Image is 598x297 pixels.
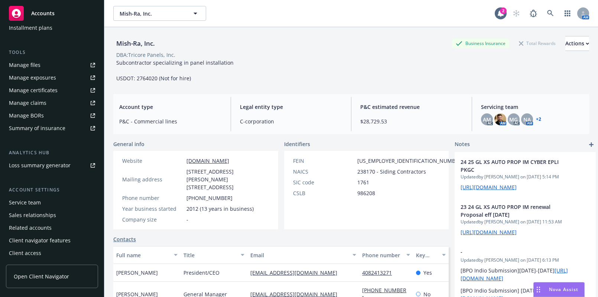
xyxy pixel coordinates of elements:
[183,251,237,259] div: Title
[293,189,354,197] div: CSLB
[6,209,98,221] a: Sales relationships
[6,235,98,246] a: Client navigator features
[6,3,98,24] a: Accounts
[122,194,183,202] div: Phone number
[9,247,41,259] div: Client access
[543,6,558,21] a: Search
[116,59,234,82] span: Subcontractor specializing in panel installation USDOT: 2764020 (Not for hire)
[186,194,233,202] span: [PHONE_NUMBER]
[122,175,183,183] div: Mailing address
[9,222,52,234] div: Related accounts
[6,59,98,71] a: Manage files
[122,216,183,223] div: Company size
[6,97,98,109] a: Manage claims
[461,267,590,282] p: [BPO Indio Submission][DATE]-[DATE]
[284,140,310,148] span: Identifiers
[481,103,584,111] span: Servicing team
[509,6,524,21] a: Start snowing
[9,122,65,134] div: Summary of insurance
[523,116,531,123] span: NA
[9,197,41,209] div: Service team
[455,140,470,149] span: Notes
[6,122,98,134] a: Summary of insurance
[536,117,541,122] a: +2
[500,7,507,14] div: 2
[6,159,98,171] a: Loss summary generator
[113,246,181,264] button: Full name
[549,286,578,293] span: Nova Assist
[31,10,55,16] span: Accounts
[509,116,518,123] span: MG
[461,203,571,219] span: 23 24 GL XS AUTO PROP IM renewal Proposal eff [DATE]
[461,229,517,236] a: [URL][DOMAIN_NAME]
[6,222,98,234] a: Related accounts
[250,269,343,276] a: [EMAIL_ADDRESS][DOMAIN_NAME]
[293,157,354,165] div: FEIN
[6,247,98,259] a: Client access
[181,246,248,264] button: Title
[357,178,369,186] span: 1761
[186,216,188,223] span: -
[240,117,342,125] span: C-corporation
[6,197,98,209] a: Service team
[362,269,398,276] a: 4082413271
[14,272,69,280] span: Open Client Navigator
[455,152,596,197] div: 24 25 GL XS AUTO PROP IM CYBER EPLI PKGCUpdatedby [PERSON_NAME] on [DATE] 5:14 PM[URL][DOMAIN_NAME]
[9,235,71,246] div: Client navigator features
[461,184,517,191] a: [URL][DOMAIN_NAME]
[360,103,463,111] span: P&C estimated revenue
[113,235,136,243] a: Contacts
[565,36,589,51] div: Actions
[362,251,402,259] div: Phone number
[461,248,571,256] span: -
[534,283,543,297] div: Drag to move
[116,269,158,277] span: [PERSON_NAME]
[455,197,596,242] div: 23 24 GL XS AUTO PROP IM renewal Proposal eff [DATE]Updatedby [PERSON_NAME] on [DATE] 11:53 AM[UR...
[587,140,596,149] a: add
[113,39,158,48] div: Mish-Ra, Inc.
[461,158,571,174] span: 24 25 GL XS AUTO PROP IM CYBER EPLI PKGC
[533,282,585,297] button: Nova Assist
[9,72,56,84] div: Manage exposures
[483,116,491,123] span: AM
[461,174,590,180] span: Updated by [PERSON_NAME] on [DATE] 5:14 PM
[515,39,559,48] div: Total Rewards
[9,110,44,122] div: Manage BORs
[357,189,375,197] span: 986208
[423,269,432,277] span: Yes
[186,168,269,191] span: [STREET_ADDRESS][PERSON_NAME] [STREET_ADDRESS]
[526,6,541,21] a: Report a Bug
[293,178,354,186] div: SIC code
[6,49,98,56] div: Tools
[186,205,254,213] span: 2012 (13 years in business)
[9,84,58,96] div: Manage certificates
[113,140,144,148] span: General info
[357,157,464,165] span: [US_EMPLOYER_IDENTIFICATION_NUMBER]
[6,84,98,96] a: Manage certificates
[116,51,175,59] div: DBA: Tricore Panels, Inc.
[122,205,183,213] div: Year business started
[9,22,52,34] div: Installment plans
[119,117,222,125] span: P&C - Commercial lines
[359,246,413,264] button: Phone number
[6,149,98,156] div: Analytics hub
[461,257,590,264] span: Updated by [PERSON_NAME] on [DATE] 6:13 PM
[413,246,449,264] button: Key contact
[6,186,98,194] div: Account settings
[6,72,98,84] a: Manage exposures
[9,159,71,171] div: Loss summary generator
[247,246,359,264] button: Email
[250,251,348,259] div: Email
[494,113,506,125] img: photo
[9,59,40,71] div: Manage files
[119,103,222,111] span: Account type
[452,39,509,48] div: Business Insurance
[113,6,206,21] button: Mish-Ra, Inc.
[293,168,354,175] div: NAICS
[183,269,220,277] span: President/CEO
[6,110,98,122] a: Manage BORs
[122,157,183,165] div: Website
[461,219,590,225] span: Updated by [PERSON_NAME] on [DATE] 11:53 AM
[9,97,46,109] div: Manage claims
